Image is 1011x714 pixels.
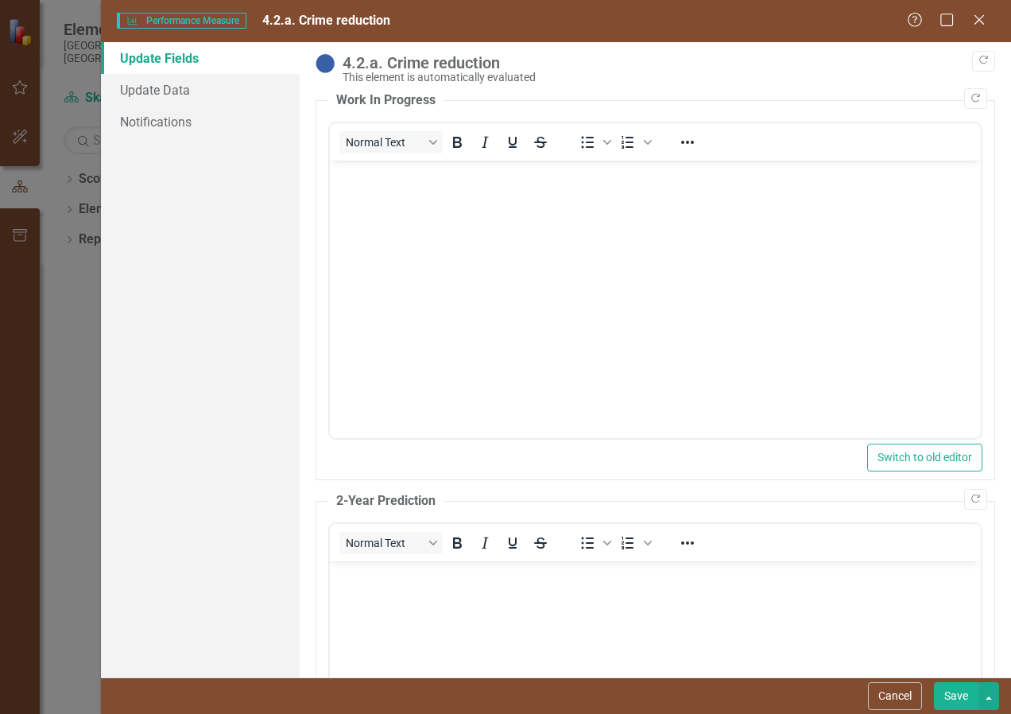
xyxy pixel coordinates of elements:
div: Bullet list [574,131,614,153]
span: Normal Text [346,136,424,149]
a: Update Fields [101,42,300,74]
button: Underline [499,532,526,554]
button: Underline [499,131,526,153]
button: Cancel [868,682,922,710]
a: Update Data [101,74,300,106]
button: Strikethrough [527,131,554,153]
button: Save [934,682,978,710]
button: Bold [444,532,471,554]
div: Bullet list [574,532,614,554]
button: Reveal or hide additional toolbar items [674,532,701,554]
legend: Work In Progress [328,91,444,110]
span: Normal Text [346,537,424,549]
button: Switch to old editor [867,444,982,471]
iframe: Rich Text Area [330,161,981,438]
button: Bold [444,131,471,153]
a: Notifications [101,106,300,138]
img: No Information [316,54,335,73]
div: Numbered list [614,532,654,554]
button: Block Normal Text [339,532,443,554]
button: Reveal or hide additional toolbar items [674,131,701,153]
div: Numbered list [614,131,654,153]
div: This element is automatically evaluated [343,72,987,83]
button: Italic [471,131,498,153]
div: 4.2.a. Crime reduction [343,54,987,72]
legend: 2-Year Prediction [328,492,444,510]
button: Strikethrough [527,532,554,554]
span: 4.2.a. Crime reduction [262,13,390,28]
span: Performance Measure [117,13,246,29]
button: Block Normal Text [339,131,443,153]
button: Italic [471,532,498,554]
